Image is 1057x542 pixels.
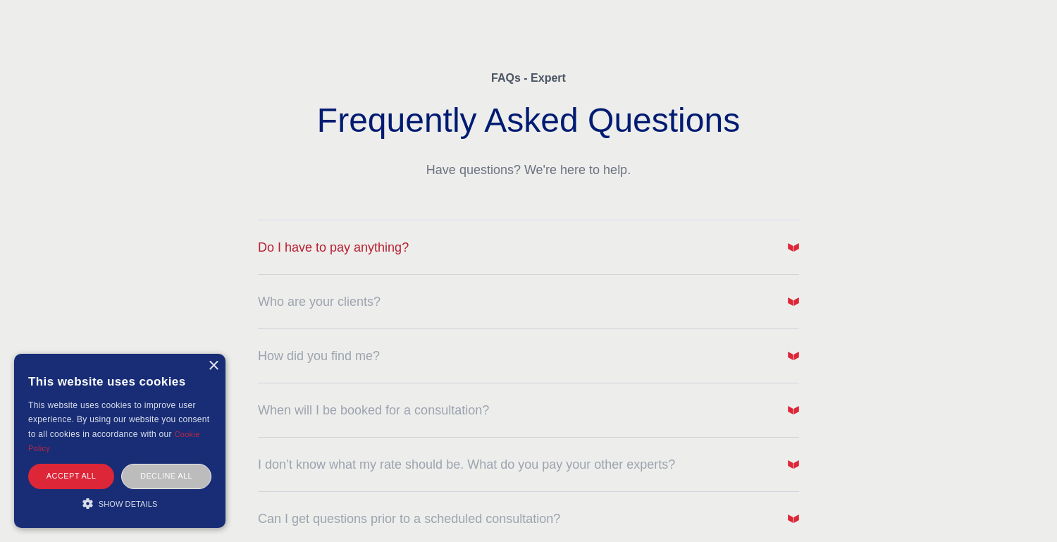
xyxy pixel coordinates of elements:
button: Can I get questions prior to a scheduled consultation?Arrow [258,509,799,529]
div: Accept all [28,464,114,488]
span: I don’t know what my rate should be. What do you pay your other experts? [258,455,675,474]
img: Arrow [788,242,799,253]
img: Arrow [788,350,799,362]
span: Who are your clients? [258,292,381,312]
img: Arrow [788,513,799,524]
button: Who are your clients?Arrow [258,292,799,312]
iframe: Chat Widget [987,474,1057,542]
img: Arrow [788,296,799,307]
img: Arrow [788,405,799,416]
span: Do I have to pay anything? [258,238,409,257]
p: Have questions? We're here to help. [426,160,631,180]
div: Decline all [121,464,211,488]
button: Do I have to pay anything?Arrow [258,238,799,257]
div: Close [208,361,218,371]
span: Can I get questions prior to a scheduled consultation? [258,509,560,529]
span: When will I be booked for a consultation? [258,400,489,420]
div: Show details [28,496,211,510]
span: Show details [99,500,158,508]
button: When will I be booked for a consultation?Arrow [258,400,799,420]
h2: Frequently Asked Questions [317,87,740,160]
button: I don’t know what my rate should be. What do you pay your other experts?Arrow [258,455,799,474]
span: This website uses cookies to improve user experience. By using our website you consent to all coo... [28,400,209,439]
img: Arrow [788,459,799,470]
div: This website uses cookies [28,364,211,398]
a: Cookie Policy [28,430,200,452]
span: How did you find me? [258,346,380,366]
button: How did you find me?Arrow [258,346,799,366]
p: FAQs - Expert [491,70,566,87]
